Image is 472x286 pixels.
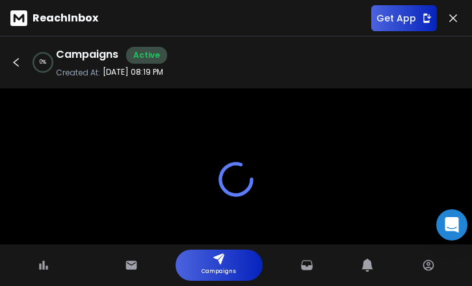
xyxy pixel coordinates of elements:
button: Get App [371,5,437,31]
div: Open Intercom Messenger [436,209,467,240]
p: [DATE] 08:19 PM [103,67,163,77]
p: Campaigns [202,265,236,278]
p: Created At: [56,68,100,78]
p: ReachInbox [33,10,98,26]
p: 0 % [40,58,46,66]
div: Active [126,47,167,64]
h1: Campaigns [56,47,118,64]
